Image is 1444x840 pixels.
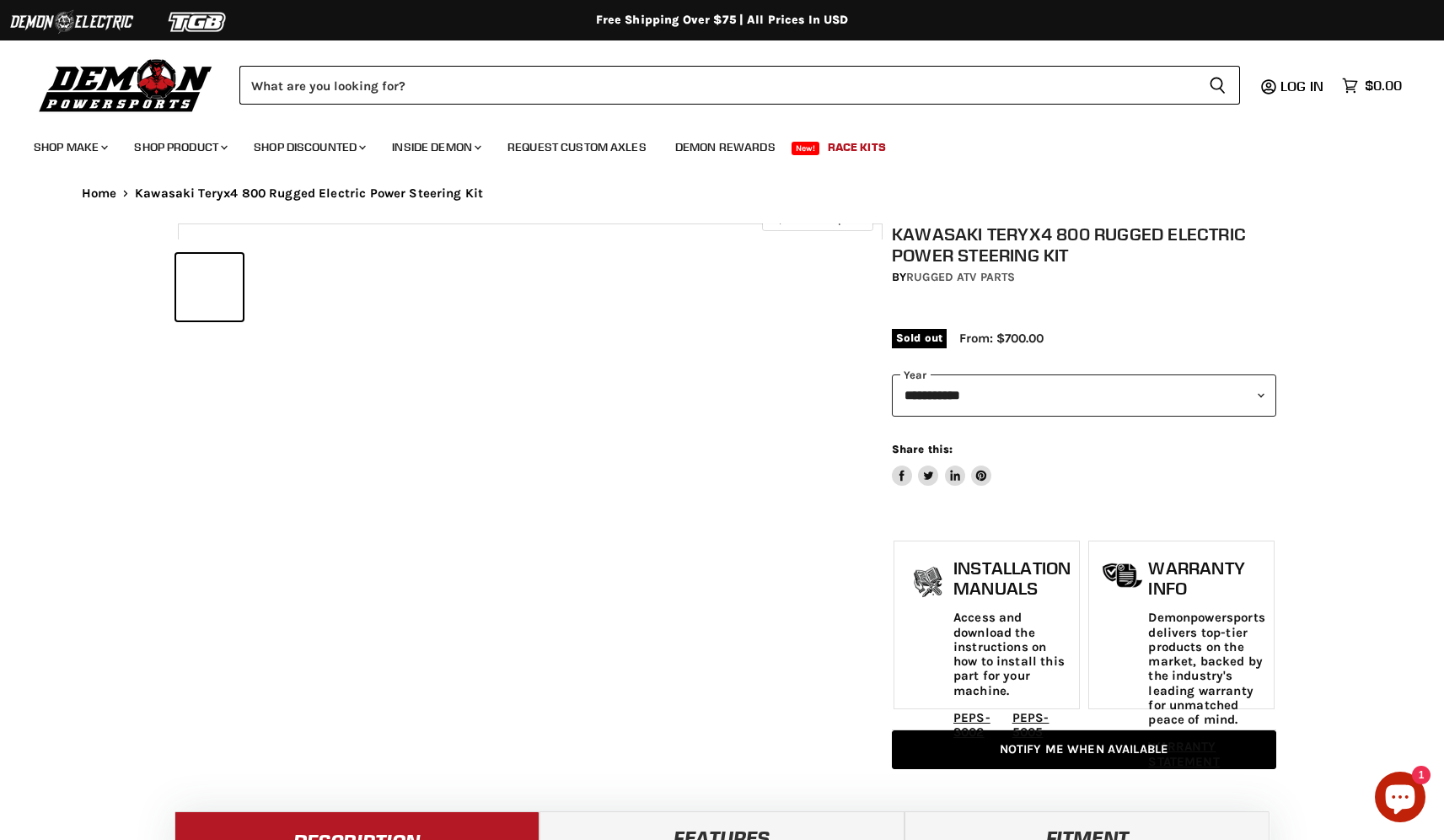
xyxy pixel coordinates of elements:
[1334,73,1410,98] a: $0.00
[48,13,1397,28] div: Free Shipping Over $75 | All Prices In USD
[953,710,990,740] a: PEPS-3002
[770,213,864,225] span: Click to expand
[1148,611,1264,727] p: Demonpowersports delivers top-tier products on the market, backed by the industry's leading warra...
[21,130,118,164] a: Shop Make
[892,443,953,455] span: Share this:
[892,268,1276,287] div: by
[121,130,238,164] a: Shop Product
[892,329,947,347] span: Sold out
[239,66,1195,105] input: Search
[135,186,483,201] span: Kawasaki Teryx4 800 Rugged Electric Power Steering Kit
[892,730,1276,770] a: Notify Me When Available
[959,331,1044,346] span: From: $700.00
[892,442,992,487] aside: Share this:
[1012,710,1049,740] a: PEPS-5005
[1102,563,1144,589] img: warranty-icon.png
[48,186,1397,201] nav: Breadcrumbs
[1195,66,1240,105] button: Search
[907,563,949,605] img: install_manual-icon.png
[892,374,1276,416] select: year
[8,6,135,38] img: Demon Electric Logo 2
[379,130,491,164] a: Inside Demon
[953,611,1071,698] p: Access and download the instructions on how to install this part for your machine.
[1370,772,1431,827] inbox-online-store-chat: Shopify online store chat
[663,130,788,164] a: Demon Rewards
[906,270,1015,284] a: Rugged ATV Parts
[34,55,218,115] img: Demon Powersports
[1273,78,1334,94] a: Log in
[1365,78,1402,94] span: $0.00
[241,130,376,164] a: Shop Discounted
[176,254,243,320] button: IMAGE thumbnail
[495,130,659,164] a: Request Custom Axles
[1148,558,1264,598] h1: Warranty Info
[792,142,820,155] span: New!
[21,123,1398,164] ul: Main menu
[815,130,899,164] a: Race Kits
[239,66,1240,105] form: Product
[1148,739,1219,768] a: WARRANTY STATEMENT
[1280,78,1323,94] span: Log in
[82,186,117,201] a: Home
[953,558,1071,598] h1: Installation Manuals
[135,6,261,38] img: TGB Logo 2
[892,223,1276,266] h1: Kawasaki Teryx4 800 Rugged Electric Power Steering Kit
